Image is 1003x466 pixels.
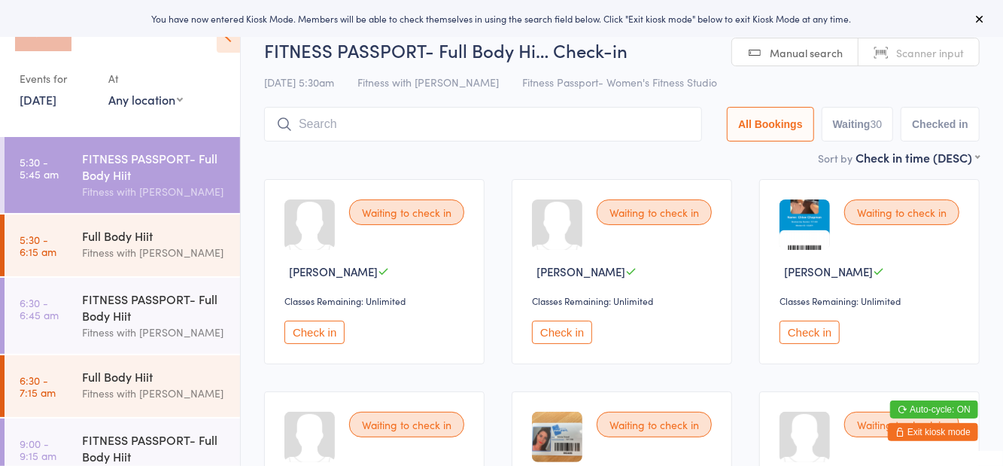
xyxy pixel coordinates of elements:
span: Scanner input [896,45,964,60]
span: [PERSON_NAME] [784,263,873,279]
span: [PERSON_NAME] [289,263,378,279]
div: FITNESS PASSPORT- Full Body Hiit [82,431,227,464]
span: Manual search [770,45,843,60]
div: Full Body Hiit [82,368,227,385]
img: image1741738383.png [780,199,830,250]
a: 6:30 -6:45 amFITNESS PASSPORT- Full Body HiitFitness with [PERSON_NAME] [5,278,240,354]
div: Classes Remaining: Unlimited [532,294,716,307]
div: FITNESS PASSPORT- Full Body Hiit [82,291,227,324]
div: Waiting to check in [597,412,712,437]
div: 30 [871,118,883,130]
button: All Bookings [727,107,814,142]
button: Checked in [901,107,980,142]
div: Any location [108,91,183,108]
span: Fitness Passport- Women's Fitness Studio [522,75,717,90]
div: FITNESS PASSPORT- Full Body Hiit [82,150,227,183]
time: 5:30 - 6:15 am [20,233,56,257]
button: Waiting30 [822,107,894,142]
span: [PERSON_NAME] [536,263,625,279]
time: 9:00 - 9:15 am [20,437,56,461]
div: Check in time (DESC) [856,149,980,166]
label: Sort by [818,151,853,166]
time: 6:30 - 7:15 am [20,374,56,398]
span: [DATE] 5:30am [264,75,334,90]
div: Classes Remaining: Unlimited [284,294,469,307]
div: At [108,66,183,91]
div: Fitness with [PERSON_NAME] [82,244,227,261]
time: 6:30 - 6:45 am [20,297,59,321]
button: Auto-cycle: ON [890,401,978,419]
button: Exit kiosk mode [888,423,978,441]
div: Waiting to check in [349,412,464,437]
div: Fitness with [PERSON_NAME] [82,183,227,200]
a: 5:30 -5:45 amFITNESS PASSPORT- Full Body HiitFitness with [PERSON_NAME] [5,137,240,213]
div: Events for [20,66,93,91]
time: 5:30 - 5:45 am [20,156,59,180]
div: You have now entered Kiosk Mode. Members will be able to check themselves in using the search fie... [24,12,979,25]
div: Fitness with [PERSON_NAME] [82,324,227,341]
div: Full Body Hiit [82,227,227,244]
button: Check in [284,321,345,344]
div: Classes Remaining: Unlimited [780,294,964,307]
div: Fitness with [PERSON_NAME] [82,385,227,402]
div: Waiting to check in [844,412,959,437]
a: [DATE] [20,91,56,108]
a: 5:30 -6:15 amFull Body HiitFitness with [PERSON_NAME] [5,215,240,276]
button: Check in [532,321,592,344]
img: image1631494321.png [532,412,582,462]
div: Waiting to check in [597,199,712,225]
div: Waiting to check in [844,199,959,225]
span: Fitness with [PERSON_NAME] [357,75,499,90]
input: Search [264,107,702,142]
a: 6:30 -7:15 amFull Body HiitFitness with [PERSON_NAME] [5,355,240,417]
div: Waiting to check in [349,199,464,225]
button: Check in [780,321,840,344]
h2: FITNESS PASSPORT- Full Body Hi… Check-in [264,38,980,62]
